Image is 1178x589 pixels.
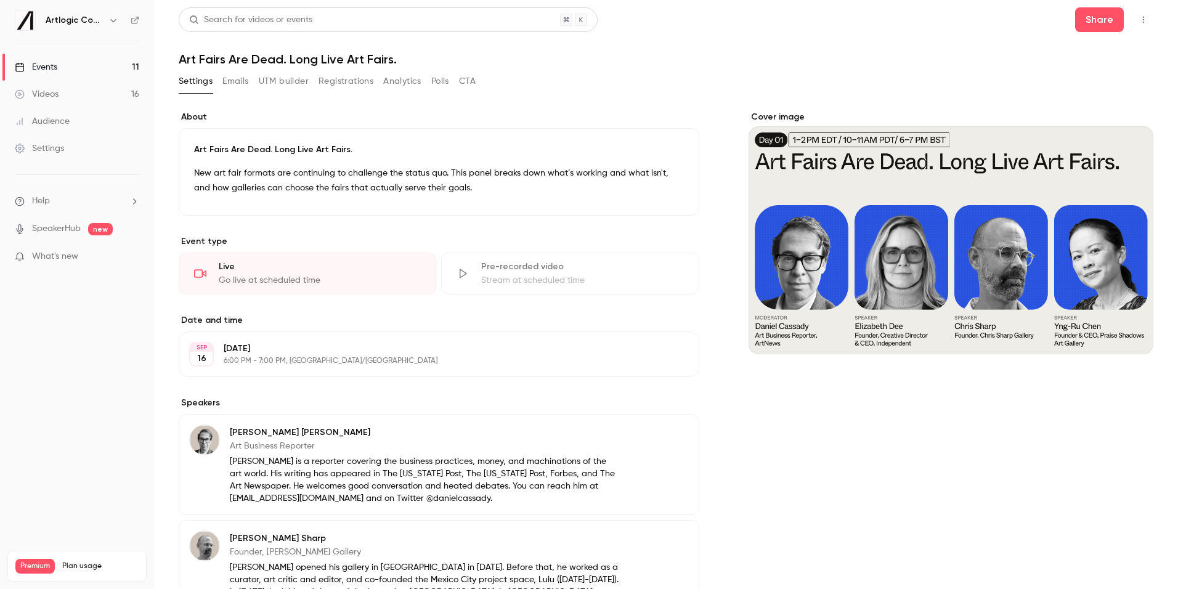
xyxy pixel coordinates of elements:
[459,71,476,91] button: CTA
[219,274,421,286] div: Go live at scheduled time
[15,88,59,100] div: Videos
[259,71,309,91] button: UTM builder
[749,111,1153,354] section: Cover image
[441,253,699,294] div: Pre-recorded videoStream at scheduled time
[224,343,634,355] p: [DATE]
[194,144,684,156] p: Art Fairs Are Dead. Long Live Art Fairs.
[15,142,64,155] div: Settings
[62,561,139,571] span: Plan usage
[179,235,699,248] p: Event type
[32,250,78,263] span: What's new
[383,71,421,91] button: Analytics
[190,531,219,561] img: Chris Sharp
[222,71,248,91] button: Emails
[197,352,206,365] p: 16
[319,71,373,91] button: Registrations
[15,61,57,73] div: Events
[189,14,312,26] div: Search for videos or events
[179,71,213,91] button: Settings
[219,261,421,273] div: Live
[481,274,683,286] div: Stream at scheduled time
[32,222,81,235] a: SpeakerHub
[1075,7,1124,32] button: Share
[190,343,213,352] div: SEP
[179,253,436,294] div: LiveGo live at scheduled time
[88,223,113,235] span: new
[179,397,699,409] label: Speakers
[230,455,619,505] p: [PERSON_NAME] is a reporter covering the business practices, money, and machinations of the art w...
[230,532,619,545] p: [PERSON_NAME] Sharp
[431,71,449,91] button: Polls
[230,440,619,452] p: Art Business Reporter
[190,425,219,455] img: Daniel Cassady
[179,111,699,123] label: About
[224,356,634,366] p: 6:00 PM - 7:00 PM, [GEOGRAPHIC_DATA]/[GEOGRAPHIC_DATA]
[124,251,139,262] iframe: Noticeable Trigger
[46,14,104,26] h6: Artlogic Connect 2025
[179,52,1153,67] h1: Art Fairs Are Dead. Long Live Art Fairs.
[15,115,70,128] div: Audience
[749,111,1153,123] label: Cover image
[15,10,35,30] img: Artlogic Connect 2025
[179,314,699,327] label: Date and time
[15,559,55,574] span: Premium
[194,166,684,195] p: New art fair formats are continuing to challenge the status quo. This panel breaks down what’s wo...
[230,426,619,439] p: [PERSON_NAME] [PERSON_NAME]
[179,414,699,515] div: Daniel Cassady[PERSON_NAME] [PERSON_NAME]Art Business Reporter[PERSON_NAME] is a reporter coverin...
[230,546,619,558] p: Founder, [PERSON_NAME] Gallery
[32,195,50,208] span: Help
[481,261,683,273] div: Pre-recorded video
[15,195,139,208] li: help-dropdown-opener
